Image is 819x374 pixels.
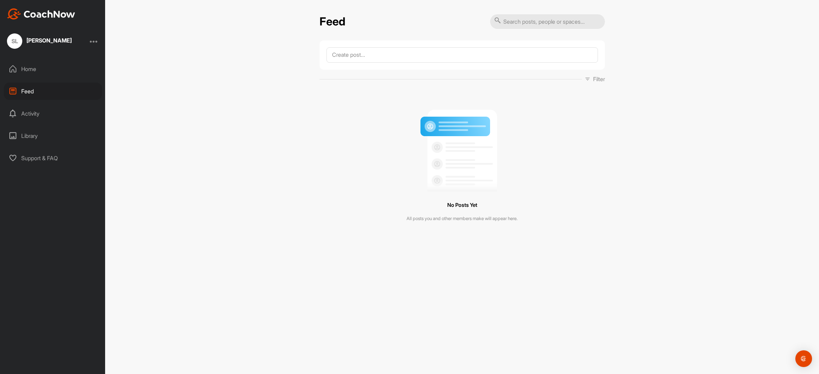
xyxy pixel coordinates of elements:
p: Filter [593,75,605,83]
div: [PERSON_NAME] [26,38,72,43]
div: Feed [4,83,102,100]
div: Support & FAQ [4,149,102,167]
div: Library [4,127,102,145]
img: CoachNow [7,8,75,20]
div: Home [4,60,102,78]
div: SL [7,33,22,49]
img: null result [419,104,506,192]
div: Open Intercom Messenger [795,350,812,367]
h3: No Posts Yet [447,201,477,210]
input: Search posts, people or spaces... [490,14,605,29]
div: Activity [4,105,102,122]
p: All posts you and other members make will appear here. [407,215,518,222]
h2: Feed [320,15,345,29]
